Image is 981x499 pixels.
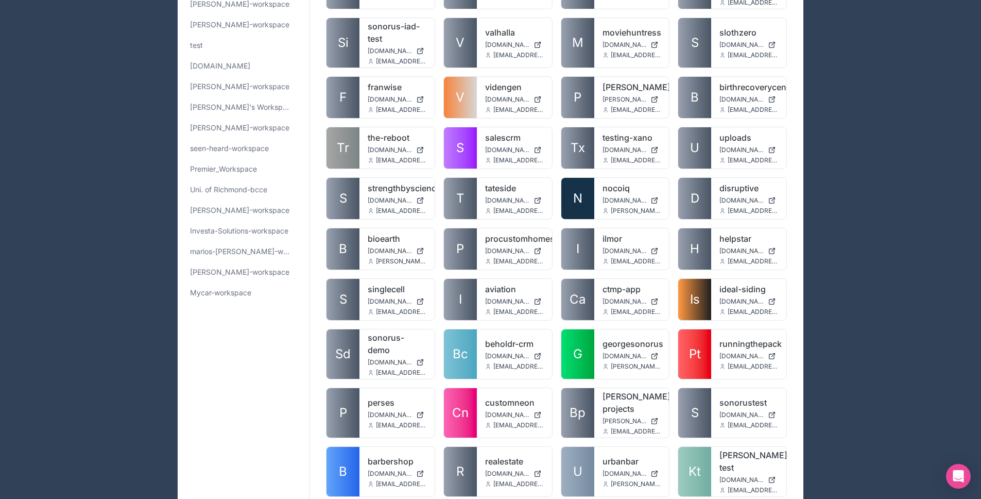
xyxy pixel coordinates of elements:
a: [DOMAIN_NAME] [719,247,778,255]
a: beholdr-crm [485,338,544,350]
span: [EMAIL_ADDRESS][DOMAIN_NAME] [493,106,544,114]
a: B [326,447,359,496]
a: valhalla [485,26,544,39]
span: S [691,35,699,51]
span: P [574,89,581,106]
a: sonorustest [719,396,778,409]
span: [DOMAIN_NAME] [719,297,764,306]
a: ideal-siding [719,283,778,295]
a: testing-xano [603,131,661,144]
a: [DOMAIN_NAME] [485,247,544,255]
a: P [561,77,594,118]
span: [DOMAIN_NAME] [485,297,529,306]
span: [DOMAIN_NAME] [368,297,412,306]
span: F [339,89,347,106]
span: [EMAIL_ADDRESS][DOMAIN_NAME] [493,207,544,215]
span: U [690,140,699,156]
a: perses [368,396,426,409]
span: [EMAIL_ADDRESS][DOMAIN_NAME] [376,369,426,377]
span: [DOMAIN_NAME] [368,196,412,205]
a: [DOMAIN_NAME] [719,196,778,205]
a: [DOMAIN_NAME] [485,470,544,478]
a: [DOMAIN_NAME] [368,358,426,367]
a: [DOMAIN_NAME] [603,196,661,205]
span: [DOMAIN_NAME] [719,41,764,49]
a: [DOMAIN_NAME] [368,146,426,154]
span: [PERSON_NAME][EMAIL_ADDRESS][DOMAIN_NAME] [611,207,661,215]
a: Bc [444,329,477,379]
a: H [678,228,711,270]
span: U [573,463,582,480]
a: [DOMAIN_NAME] [603,247,661,255]
a: the-reboot [368,131,426,144]
span: [EMAIL_ADDRESS][DOMAIN_NAME] [376,207,426,215]
a: runningthepack [719,338,778,350]
a: urbanbar [603,455,661,468]
a: ctmp-app [603,283,661,295]
span: [EMAIL_ADDRESS][DOMAIN_NAME] [728,156,778,164]
span: I [459,291,462,308]
span: R [456,463,464,480]
span: Bc [453,346,468,362]
a: P [444,228,477,270]
span: [PERSON_NAME][EMAIL_ADDRESS][PERSON_NAME][DOMAIN_NAME] [611,480,661,488]
span: [DOMAIN_NAME] [603,146,647,154]
a: disruptive [719,182,778,194]
span: [DOMAIN_NAME] [719,411,764,419]
span: [DOMAIN_NAME] [368,411,412,419]
span: [EMAIL_ADDRESS][DOMAIN_NAME] [376,480,426,488]
span: P [339,405,347,421]
span: [DOMAIN_NAME] [603,196,647,205]
a: S [678,18,711,68]
a: [PERSON_NAME]-workspace [186,263,301,281]
a: [DOMAIN_NAME] [485,352,544,360]
span: [EMAIL_ADDRESS][DOMAIN_NAME] [376,106,426,114]
span: V [456,35,464,51]
a: salescrm [485,131,544,144]
a: [DOMAIN_NAME] [719,411,778,419]
span: [EMAIL_ADDRESS][DOMAIN_NAME] [728,207,778,215]
span: [EMAIL_ADDRESS][DOMAIN_NAME] [611,51,661,59]
span: Premier_Workspace [190,164,257,174]
a: slothzero [719,26,778,39]
a: uploads [719,131,778,144]
a: [PERSON_NAME] [603,81,661,93]
a: [DOMAIN_NAME] [603,352,661,360]
span: [EMAIL_ADDRESS][DOMAIN_NAME] [728,486,778,494]
span: V [456,89,464,106]
span: [PERSON_NAME]'s Workspace [190,102,292,112]
span: [PERSON_NAME][DOMAIN_NAME] [603,95,647,104]
a: [DOMAIN_NAME] [603,297,661,306]
a: [DOMAIN_NAME] [368,47,426,55]
span: [EMAIL_ADDRESS][DOMAIN_NAME] [728,257,778,265]
span: marios-[PERSON_NAME]-workspace [190,246,292,257]
span: [EMAIL_ADDRESS][DOMAIN_NAME] [611,257,661,265]
span: [DOMAIN_NAME] [603,470,647,478]
span: [DOMAIN_NAME] [485,247,529,255]
span: [DOMAIN_NAME] [368,358,412,367]
a: T [444,178,477,219]
span: D [691,190,699,207]
span: Tx [571,140,585,156]
a: procustomhomes [485,232,544,245]
span: [EMAIL_ADDRESS][DOMAIN_NAME] [493,156,544,164]
span: Tr [337,140,349,156]
span: [PERSON_NAME][EMAIL_ADDRESS][DOMAIN_NAME] [611,362,661,371]
a: [DOMAIN_NAME] [719,41,778,49]
a: R [444,447,477,496]
span: Pt [689,346,701,362]
a: U [678,127,711,169]
a: [PERSON_NAME]-workspace [186,77,301,96]
a: marios-[PERSON_NAME]-workspace [186,242,301,261]
a: [DOMAIN_NAME] [368,411,426,419]
span: I [576,241,579,257]
span: [PERSON_NAME]-workspace [190,20,289,30]
a: helpstar [719,232,778,245]
a: S [444,127,477,169]
a: V [444,18,477,68]
span: Bp [570,405,586,421]
span: [EMAIL_ADDRESS][DOMAIN_NAME] [611,308,661,316]
a: [DOMAIN_NAME] [485,297,544,306]
a: [DOMAIN_NAME] [485,411,544,419]
span: [EMAIL_ADDRESS][DOMAIN_NAME] [611,156,661,164]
